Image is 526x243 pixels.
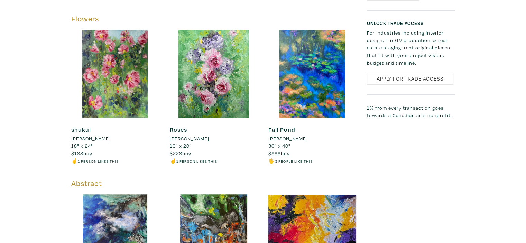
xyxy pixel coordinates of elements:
[268,135,307,142] li: [PERSON_NAME]
[169,125,187,133] a: Roses
[71,125,91,133] a: shukui
[268,150,289,157] span: buy
[169,135,258,142] a: [PERSON_NAME]
[169,135,209,142] li: [PERSON_NAME]
[275,159,312,164] small: 3 people like this
[367,104,455,119] p: 1% from every transaction goes towards a Canadian arts nonprofit.
[367,29,455,66] p: For industries including interior design, film/TV production, & real estate staging: rent origina...
[268,125,295,133] a: Fall Pond
[268,150,280,157] span: $988
[71,150,83,157] span: $188
[71,142,93,149] span: 18" x 24"
[71,157,159,165] li: ☝️
[169,157,258,165] li: ☝️
[78,159,119,164] small: 1 person likes this
[169,142,191,149] span: 16" x 20"
[268,135,356,142] a: [PERSON_NAME]
[268,142,290,149] span: 30" x 40"
[71,135,111,142] li: [PERSON_NAME]
[176,159,217,164] small: 1 person likes this
[367,20,455,26] h6: Unlock Trade Access
[169,150,191,157] span: buy
[71,179,357,188] h5: Abstract
[71,14,357,24] h5: Flowers
[71,135,159,142] a: [PERSON_NAME]
[71,150,92,157] span: buy
[367,73,453,85] a: Apply for Trade Access
[268,157,356,165] li: 🖐️
[169,150,182,157] span: $228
